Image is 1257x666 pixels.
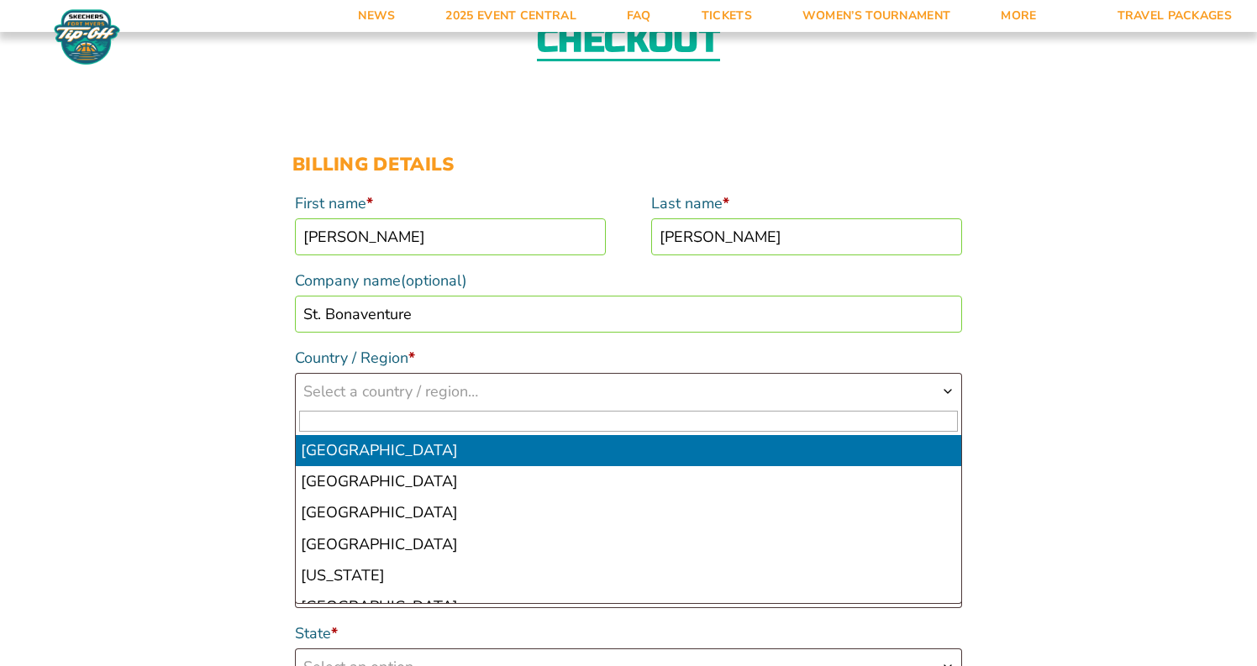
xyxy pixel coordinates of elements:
[537,24,721,61] h2: Checkout
[303,381,478,401] span: Select a country / region…
[295,188,606,218] label: First name
[295,265,962,296] label: Company name
[296,591,961,622] li: [GEOGRAPHIC_DATA]
[296,529,961,560] li: [GEOGRAPHIC_DATA]
[295,343,962,373] label: Country / Region
[296,435,961,466] li: [GEOGRAPHIC_DATA]
[296,560,961,591] li: [US_STATE]
[50,8,124,66] img: Fort Myers Tip-Off
[296,497,961,528] li: [GEOGRAPHIC_DATA]
[296,466,961,497] li: [GEOGRAPHIC_DATA]
[295,373,962,410] span: Country / Region
[651,188,962,218] label: Last name
[295,618,962,648] label: State
[292,154,965,176] h3: Billing details
[401,270,467,291] span: (optional)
